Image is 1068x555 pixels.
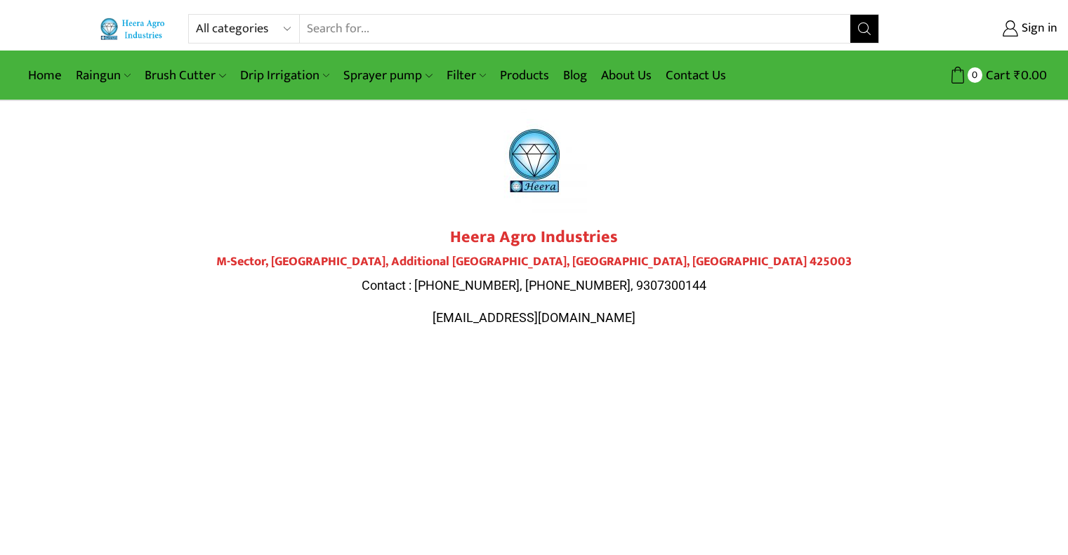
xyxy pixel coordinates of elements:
[141,255,928,270] h4: M-Sector, [GEOGRAPHIC_DATA], Additional [GEOGRAPHIC_DATA], [GEOGRAPHIC_DATA], [GEOGRAPHIC_DATA] 4...
[300,15,851,43] input: Search for...
[336,59,439,92] a: Sprayer pump
[362,278,706,293] span: Contact : [PHONE_NUMBER], [PHONE_NUMBER], 9307300144
[493,59,556,92] a: Products
[594,59,659,92] a: About Us
[659,59,733,92] a: Contact Us
[482,108,587,213] img: heera-logo-1000
[893,62,1047,88] a: 0 Cart ₹0.00
[233,59,336,92] a: Drip Irrigation
[968,67,982,82] span: 0
[433,310,635,325] span: [EMAIL_ADDRESS][DOMAIN_NAME]
[138,59,232,92] a: Brush Cutter
[556,59,594,92] a: Blog
[982,66,1010,85] span: Cart
[1014,65,1021,86] span: ₹
[1018,20,1057,38] span: Sign in
[900,16,1057,41] a: Sign in
[440,59,493,92] a: Filter
[21,59,69,92] a: Home
[850,15,878,43] button: Search button
[450,223,618,251] strong: Heera Agro Industries
[69,59,138,92] a: Raingun
[1014,65,1047,86] bdi: 0.00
